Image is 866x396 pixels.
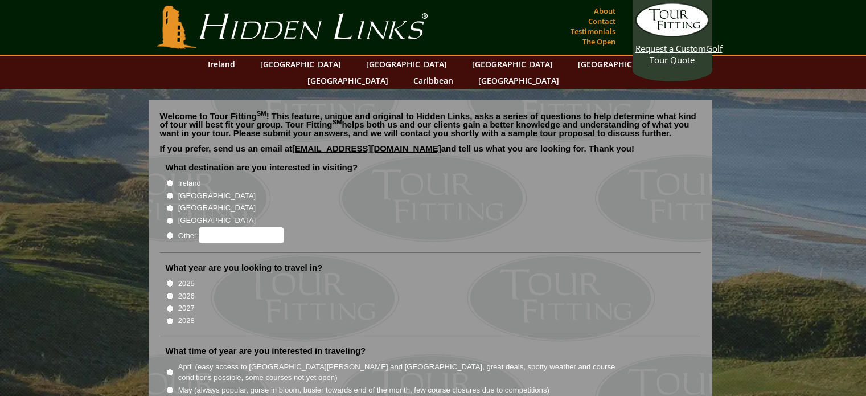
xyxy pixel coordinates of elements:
label: 2028 [178,315,195,326]
label: 2027 [178,303,195,314]
span: Request a Custom [635,43,706,54]
label: 2025 [178,278,195,289]
a: [GEOGRAPHIC_DATA] [466,56,559,72]
label: [GEOGRAPHIC_DATA] [178,215,256,226]
label: Other: [178,227,284,243]
label: What destination are you interested in visiting? [166,162,358,173]
a: [GEOGRAPHIC_DATA] [473,72,565,89]
a: [GEOGRAPHIC_DATA] [572,56,664,72]
input: Other: [199,227,284,243]
label: April (easy access to [GEOGRAPHIC_DATA][PERSON_NAME] and [GEOGRAPHIC_DATA], great deals, spotty w... [178,361,636,383]
a: Contact [585,13,618,29]
a: [GEOGRAPHIC_DATA] [302,72,394,89]
a: Testimonials [568,23,618,39]
a: [GEOGRAPHIC_DATA] [255,56,347,72]
a: Request a CustomGolf Tour Quote [635,3,709,66]
a: Ireland [202,56,241,72]
label: [GEOGRAPHIC_DATA] [178,202,256,214]
label: [GEOGRAPHIC_DATA] [178,190,256,202]
a: [EMAIL_ADDRESS][DOMAIN_NAME] [292,144,441,153]
p: If you prefer, send us an email at and tell us what you are looking for. Thank you! [160,144,701,161]
sup: SM [257,110,266,117]
label: Ireland [178,178,201,189]
label: May (always popular, gorse in bloom, busier towards end of the month, few course closures due to ... [178,385,549,396]
a: The Open [580,34,618,50]
label: What time of year are you interested in traveling? [166,345,366,357]
label: 2026 [178,291,195,302]
a: [GEOGRAPHIC_DATA] [360,56,453,72]
label: What year are you looking to travel in? [166,262,323,273]
a: About [591,3,618,19]
sup: SM [333,119,342,125]
p: Welcome to Tour Fitting ! This feature, unique and original to Hidden Links, asks a series of que... [160,112,701,137]
a: Caribbean [408,72,459,89]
